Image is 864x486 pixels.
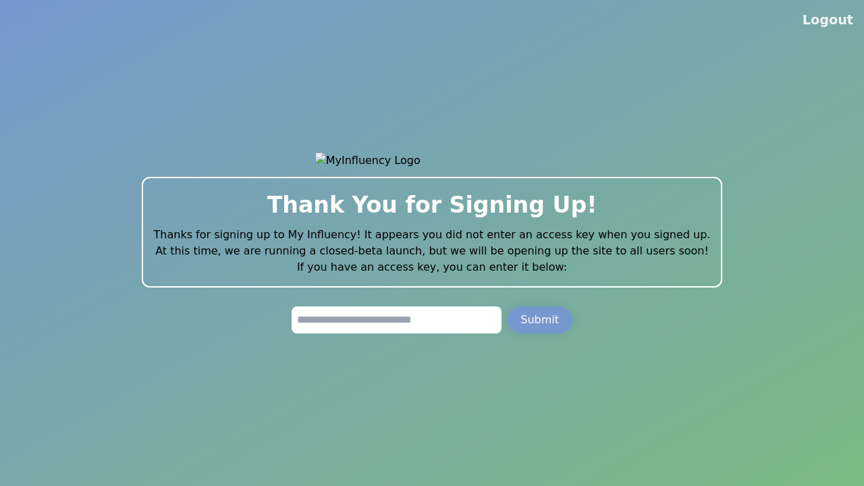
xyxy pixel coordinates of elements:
p: Thanks for signing up to My Influency! It appears you did not enter an access key when you signed... [154,227,711,243]
button: Submit [507,306,572,333]
p: If you have an access key, you can enter it below: [154,259,711,275]
button: Logout [803,11,853,30]
p: At this time, we are running a closed-beta launch, but we will be opening up the site to all user... [154,243,711,259]
div: Submit [520,312,559,328]
h2: Thank You for Signing Up! [154,189,711,221]
img: MyInfluency Logo [315,153,549,169]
